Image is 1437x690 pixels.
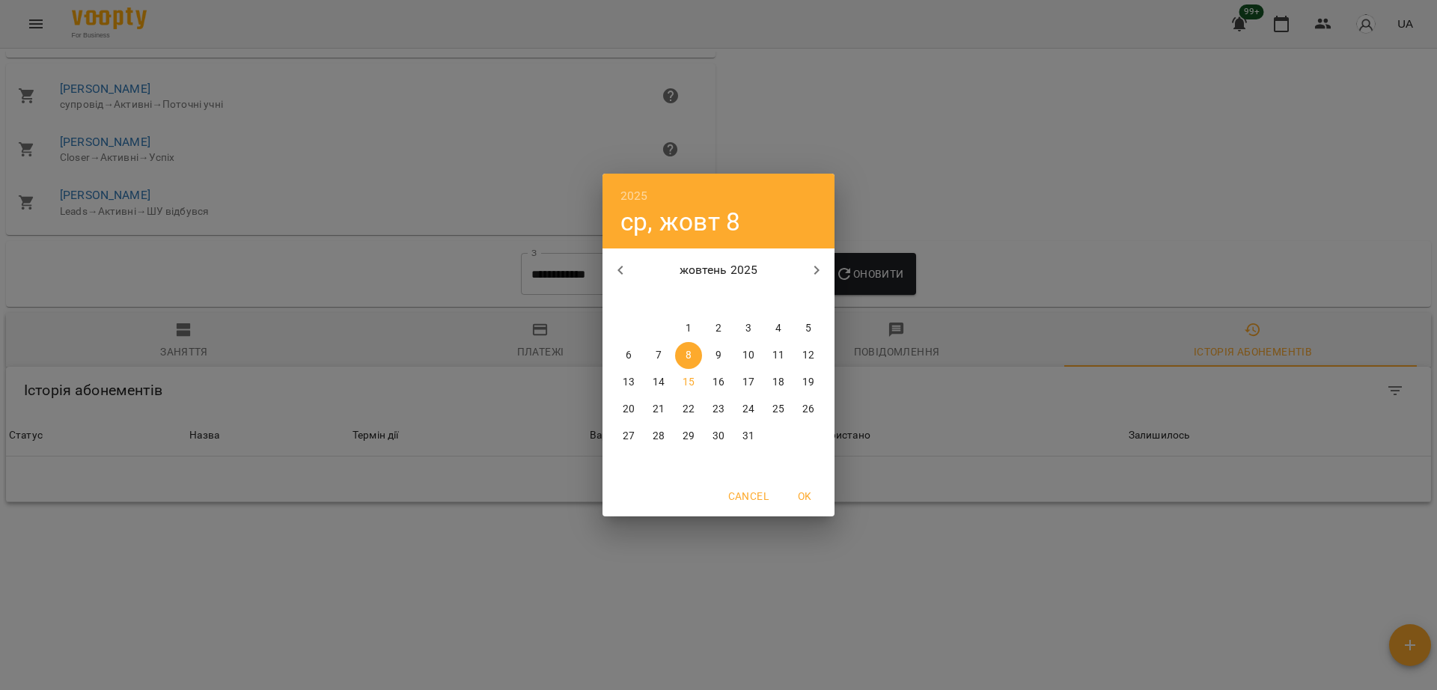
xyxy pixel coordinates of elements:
[626,348,632,363] p: 6
[805,321,811,336] p: 5
[645,342,672,369] button: 7
[795,342,822,369] button: 12
[645,396,672,423] button: 21
[653,402,665,417] p: 21
[795,369,822,396] button: 19
[615,342,642,369] button: 6
[735,315,762,342] button: 3
[765,315,792,342] button: 4
[675,369,702,396] button: 15
[615,369,642,396] button: 13
[716,348,721,363] p: 9
[683,402,695,417] p: 22
[675,423,702,450] button: 29
[675,396,702,423] button: 22
[705,315,732,342] button: 2
[795,293,822,308] span: нд
[772,348,784,363] p: 11
[623,429,635,444] p: 27
[638,261,799,279] p: жовтень 2025
[705,423,732,450] button: 30
[623,402,635,417] p: 20
[795,315,822,342] button: 5
[802,375,814,390] p: 19
[745,321,751,336] p: 3
[645,423,672,450] button: 28
[795,396,822,423] button: 26
[735,369,762,396] button: 17
[705,342,732,369] button: 9
[781,483,829,510] button: OK
[765,293,792,308] span: сб
[735,396,762,423] button: 24
[645,369,672,396] button: 14
[623,375,635,390] p: 13
[615,293,642,308] span: пн
[772,375,784,390] p: 18
[705,293,732,308] span: чт
[683,375,695,390] p: 15
[675,342,702,369] button: 8
[683,429,695,444] p: 29
[735,342,762,369] button: 10
[775,321,781,336] p: 4
[620,186,648,207] button: 2025
[645,293,672,308] span: вт
[675,293,702,308] span: ср
[620,207,740,237] button: ср, жовт 8
[728,487,769,505] span: Cancel
[656,348,662,363] p: 7
[802,348,814,363] p: 12
[653,429,665,444] p: 28
[705,369,732,396] button: 16
[716,321,721,336] p: 2
[722,483,775,510] button: Cancel
[713,429,724,444] p: 30
[686,321,692,336] p: 1
[686,348,692,363] p: 8
[735,423,762,450] button: 31
[713,402,724,417] p: 23
[802,402,814,417] p: 26
[765,342,792,369] button: 11
[787,487,823,505] span: OK
[705,396,732,423] button: 23
[653,375,665,390] p: 14
[765,396,792,423] button: 25
[772,402,784,417] p: 25
[615,423,642,450] button: 27
[675,315,702,342] button: 1
[713,375,724,390] p: 16
[742,429,754,444] p: 31
[765,369,792,396] button: 18
[742,375,754,390] p: 17
[742,348,754,363] p: 10
[615,396,642,423] button: 20
[735,293,762,308] span: пт
[742,402,754,417] p: 24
